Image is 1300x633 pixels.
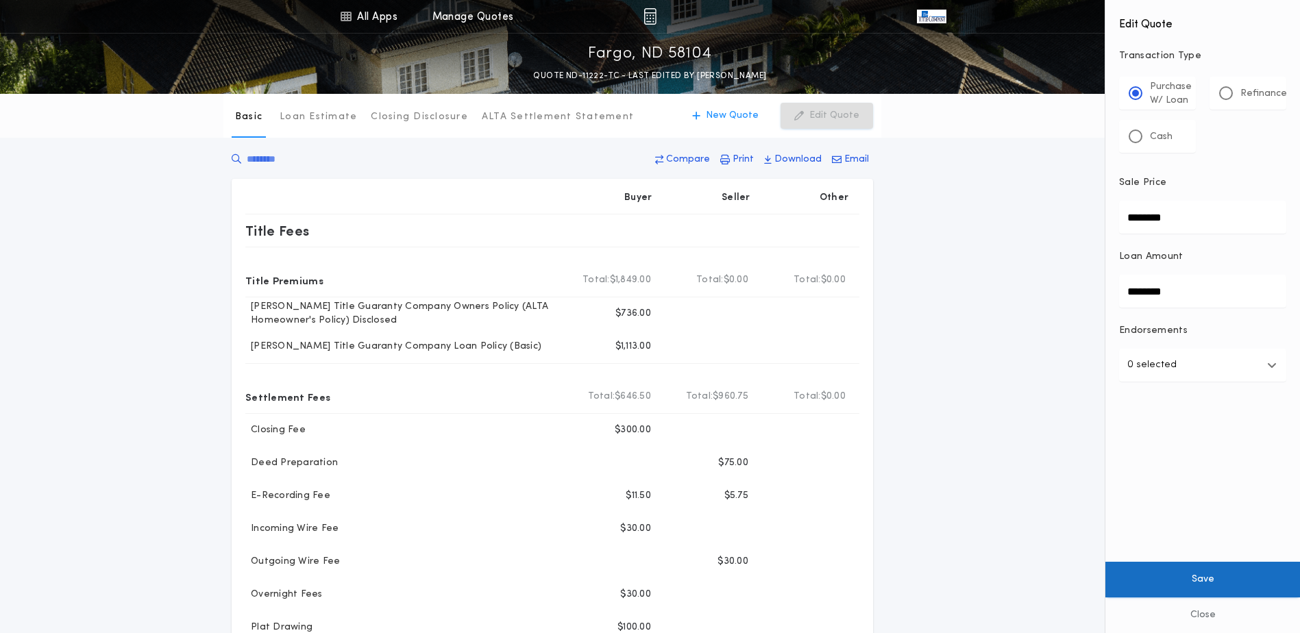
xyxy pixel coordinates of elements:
[844,153,869,166] p: Email
[781,103,873,129] button: Edit Quote
[722,191,750,205] p: Seller
[245,588,323,601] p: Overnight Fees
[588,390,615,404] b: Total:
[678,103,772,129] button: New Quote
[371,110,468,124] p: Closing Disclosure
[615,423,651,437] p: $300.00
[1119,250,1184,264] p: Loan Amount
[1150,80,1192,108] p: Purchase W/ Loan
[235,110,262,124] p: Basic
[245,555,340,569] p: Outgoing Wire Fee
[245,456,338,470] p: Deed Preparation
[245,340,541,353] p: [PERSON_NAME] Title Guaranty Company Loan Policy (Basic)
[713,390,748,404] span: $960.75
[716,147,758,172] button: Print
[280,110,357,124] p: Loan Estimate
[733,153,754,166] p: Print
[1119,49,1286,63] p: Transaction Type
[615,390,651,404] span: $646.50
[245,423,306,437] p: Closing Fee
[794,273,821,287] b: Total:
[245,269,323,291] p: Title Premiums
[624,191,652,205] p: Buyer
[643,8,657,25] img: img
[820,191,848,205] p: Other
[1240,87,1287,101] p: Refinance
[245,522,339,536] p: Incoming Wire Fee
[724,489,748,503] p: $5.75
[1119,201,1286,234] input: Sale Price
[1105,597,1300,633] button: Close
[615,340,651,353] p: $1,113.00
[620,588,651,601] p: $30.00
[1119,324,1286,338] p: Endorsements
[651,147,714,172] button: Compare
[245,489,330,503] p: E-Recording Fee
[828,147,873,172] button: Email
[706,109,759,123] p: New Quote
[245,220,310,242] p: Title Fees
[821,390,846,404] span: $0.00
[626,489,651,503] p: $11.50
[724,273,748,287] span: $0.00
[917,10,946,23] img: vs-icon
[1119,8,1286,33] h4: Edit Quote
[686,390,713,404] b: Total:
[666,153,710,166] p: Compare
[1150,130,1173,144] p: Cash
[718,555,748,569] p: $30.00
[718,456,748,470] p: $75.00
[1119,176,1166,190] p: Sale Price
[245,300,565,327] p: [PERSON_NAME] Title Guaranty Company Owners Policy (ALTA Homeowner's Policy) Disclosed
[482,110,634,124] p: ALTA Settlement Statement
[615,307,651,321] p: $736.00
[582,273,610,287] b: Total:
[696,273,724,287] b: Total:
[809,109,859,123] p: Edit Quote
[774,153,822,166] p: Download
[760,147,826,172] button: Download
[1127,357,1177,373] p: 0 selected
[588,43,712,65] p: Fargo, ND 58104
[620,522,651,536] p: $30.00
[1119,275,1286,308] input: Loan Amount
[533,69,766,83] p: QUOTE ND-11222-TC - LAST EDITED BY [PERSON_NAME]
[821,273,846,287] span: $0.00
[794,390,821,404] b: Total:
[245,386,330,408] p: Settlement Fees
[1119,349,1286,382] button: 0 selected
[610,273,651,287] span: $1,849.00
[1105,562,1300,597] button: Save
